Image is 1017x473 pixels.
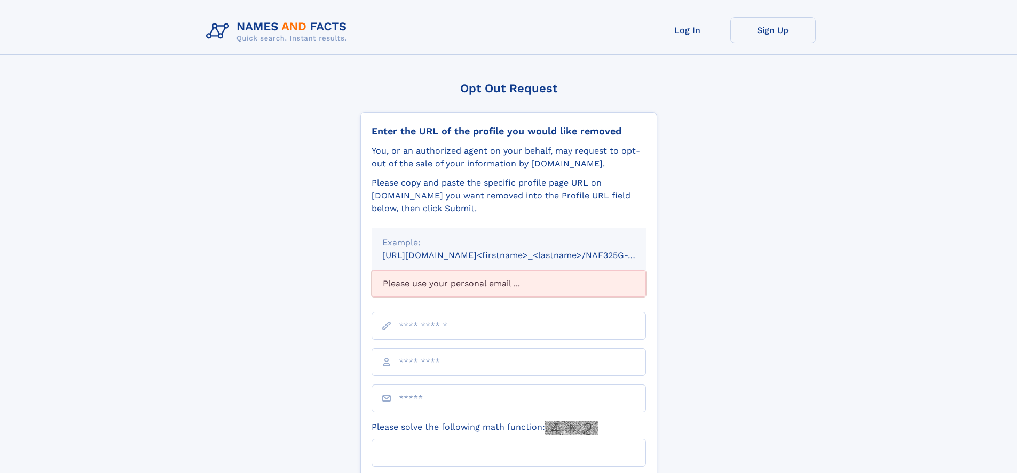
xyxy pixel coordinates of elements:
a: Sign Up [730,17,816,43]
div: Please use your personal email ... [372,270,646,297]
small: [URL][DOMAIN_NAME]<firstname>_<lastname>/NAF325G-xxxxxxxx [382,250,666,260]
a: Log In [645,17,730,43]
div: Please copy and paste the specific profile page URL on [DOMAIN_NAME] you want removed into the Pr... [372,177,646,215]
label: Please solve the following math function: [372,421,598,435]
div: Example: [382,236,635,249]
img: Logo Names and Facts [202,17,356,46]
div: Opt Out Request [360,82,657,95]
div: You, or an authorized agent on your behalf, may request to opt-out of the sale of your informatio... [372,145,646,170]
div: Enter the URL of the profile you would like removed [372,125,646,137]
